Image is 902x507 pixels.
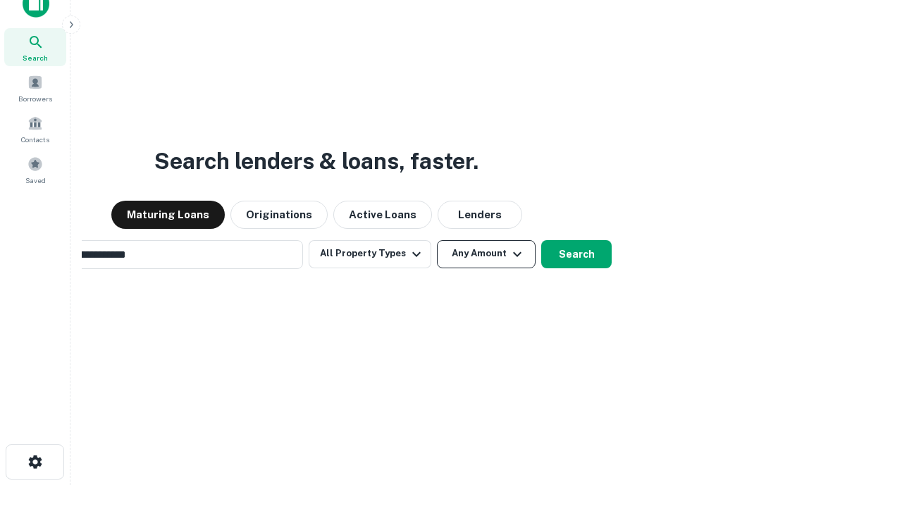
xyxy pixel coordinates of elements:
button: Active Loans [333,201,432,229]
button: Lenders [438,201,522,229]
span: Contacts [21,134,49,145]
button: Originations [230,201,328,229]
h3: Search lenders & loans, faster. [154,144,478,178]
button: Maturing Loans [111,201,225,229]
a: Contacts [4,110,66,148]
a: Saved [4,151,66,189]
span: Search [23,52,48,63]
button: Search [541,240,612,268]
span: Saved [25,175,46,186]
span: Borrowers [18,93,52,104]
button: Any Amount [437,240,536,268]
a: Borrowers [4,69,66,107]
button: All Property Types [309,240,431,268]
iframe: Chat Widget [832,394,902,462]
a: Search [4,28,66,66]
